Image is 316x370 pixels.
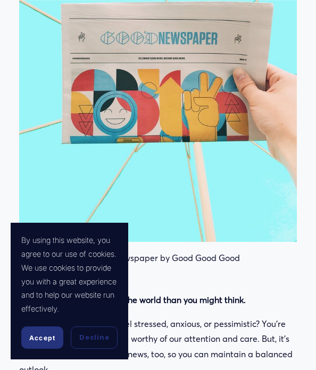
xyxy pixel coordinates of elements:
[11,223,128,359] section: Cookie banner
[29,334,55,342] span: Accept
[21,233,118,316] p: By using this website, you agree to our use of cookies. We use cookies to provide you with a grea...
[71,326,118,349] button: Decline
[21,326,63,349] button: Accept
[19,295,246,305] strong: There’s more good news in the world than you might think.
[79,333,109,342] span: Decline
[19,250,297,266] p: The Goodnewspaper by Good Good Good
